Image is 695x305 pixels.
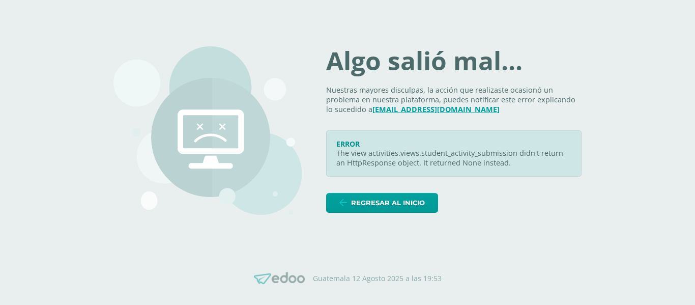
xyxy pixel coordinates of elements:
[254,272,305,285] img: Edoo
[313,274,442,283] p: Guatemala 12 Agosto 2025 a las 19:53
[372,104,500,114] a: [EMAIL_ADDRESS][DOMAIN_NAME]
[336,149,571,168] p: The view activities.views.student_activity_submission didn't return an HttpResponse object. It re...
[326,193,438,213] a: Regresar al inicio
[326,86,582,114] p: Nuestras mayores disculpas, la acción que realizaste ocasionó un problema en nuestra plataforma, ...
[113,46,302,215] img: 500.png
[336,139,360,149] span: ERROR
[326,48,582,74] h1: Algo salió mal...
[351,193,425,212] span: Regresar al inicio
